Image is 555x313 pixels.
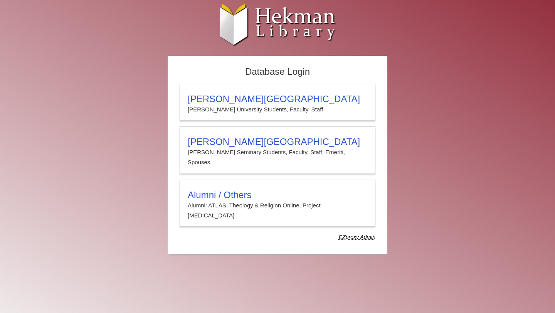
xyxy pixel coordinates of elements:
h3: [PERSON_NAME][GEOGRAPHIC_DATA] [188,136,367,147]
h3: [PERSON_NAME][GEOGRAPHIC_DATA] [188,94,367,104]
h2: Database Login [176,64,379,80]
dfn: Use Alumni login [339,234,375,240]
a: [PERSON_NAME][GEOGRAPHIC_DATA][PERSON_NAME] University Students, Faculty, Staff [180,84,375,121]
p: Alumni: ATLAS, Theology & Religion Online, Project [MEDICAL_DATA] [188,200,367,221]
summary: Alumni / OthersAlumni: ATLAS, Theology & Religion Online, Project [MEDICAL_DATA] [188,190,367,221]
h3: Alumni / Others [188,190,367,200]
p: [PERSON_NAME] University Students, Faculty, Staff [188,104,367,114]
p: [PERSON_NAME] Seminary Students, Faculty, Staff, Emeriti, Spouses [188,147,367,168]
a: [PERSON_NAME][GEOGRAPHIC_DATA][PERSON_NAME] Seminary Students, Faculty, Staff, Emeriti, Spouses [180,126,375,174]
